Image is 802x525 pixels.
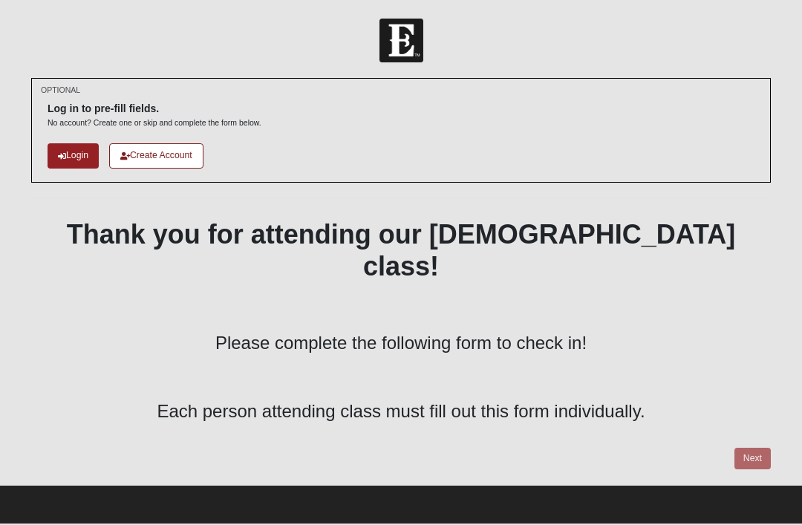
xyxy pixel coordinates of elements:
span: Please complete the following form to check in! [215,333,587,353]
small: OPTIONAL [41,85,80,96]
a: Login [48,143,99,168]
img: Church of Eleven22 Logo [379,19,423,62]
p: No account? Create one or skip and complete the form below. [48,117,261,128]
h6: Log in to pre-fill fields. [48,102,261,115]
b: Thank you for attending our [DEMOGRAPHIC_DATA] class! [67,219,736,281]
a: Create Account [109,143,203,168]
span: Each person attending class must fill out this form individually. [157,401,645,421]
